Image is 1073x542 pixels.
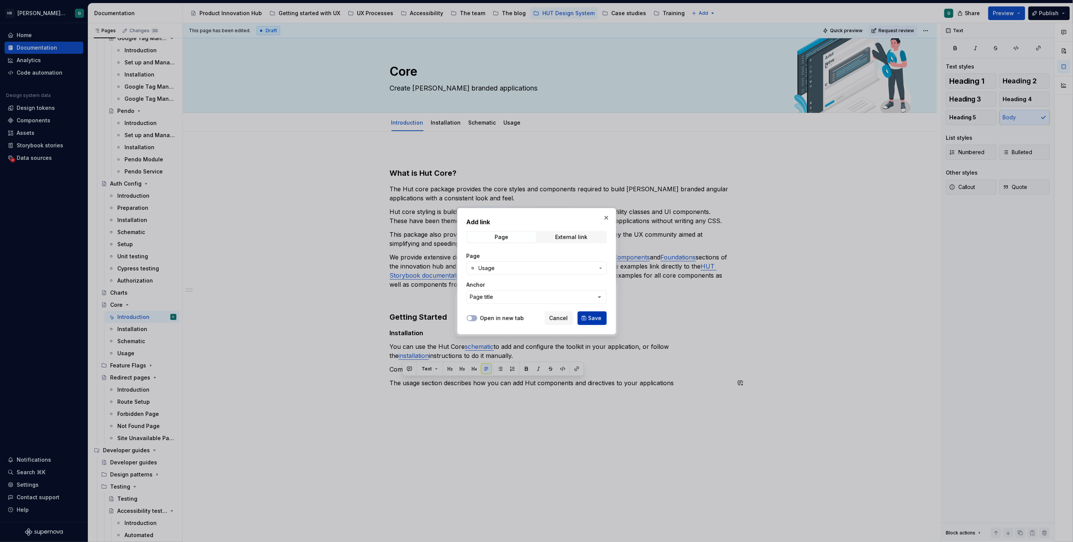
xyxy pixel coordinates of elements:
div: External link [556,234,588,240]
span: Usage [479,264,495,272]
label: Anchor [467,281,485,289]
h2: Add link [467,217,607,226]
span: Save [589,314,602,322]
button: Save [578,311,607,325]
button: Page title [467,290,607,304]
button: Cancel [545,311,573,325]
label: Page [467,252,480,260]
label: Open in new tab [480,314,524,322]
div: Page title [470,293,494,301]
button: Usage [467,261,607,275]
span: Cancel [550,314,568,322]
div: Page [495,234,508,240]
